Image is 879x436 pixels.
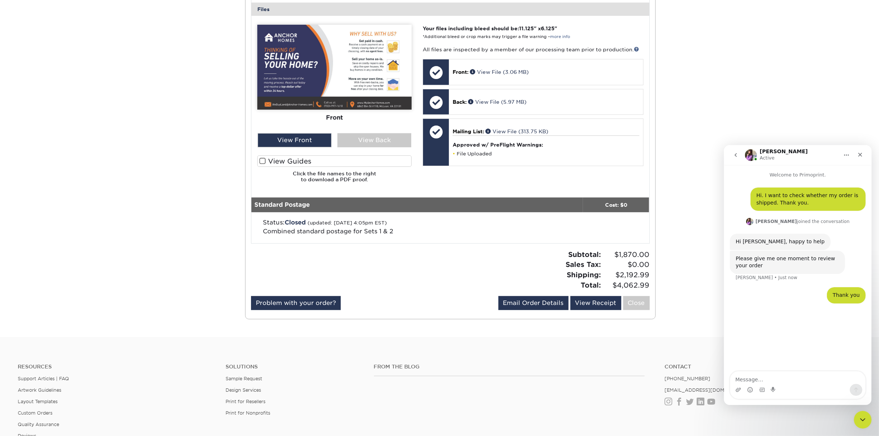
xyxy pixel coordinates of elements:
[374,364,645,370] h4: From the Blog
[453,142,639,148] h4: Approved w/ PreFlight Warnings:
[854,411,872,429] iframe: Intercom live chat
[257,171,412,189] h6: Click the file names to the right to download a PDF proof.
[251,3,649,16] div: Files
[470,69,529,75] a: View File (3.06 MB)
[453,69,468,75] span: Front:
[18,376,69,381] a: Support Articles | FAQ
[569,250,601,258] strong: Subtotal:
[18,410,52,416] a: Custom Orders
[453,128,484,134] span: Mailing List:
[251,296,341,310] a: Problem with your order?
[423,34,570,39] small: *Additional bleed or crop marks may trigger a file warning –
[485,128,548,134] a: View File (313.75 KB)
[257,155,412,167] label: View Guides
[541,25,554,31] span: 6.125
[453,151,639,157] li: File Uploaded
[550,34,570,39] a: more info
[18,422,59,427] a: Quality Assurance
[337,133,411,147] div: View Back
[226,410,270,416] a: Print for Nonprofits
[604,270,650,280] span: $2,192.99
[257,218,515,236] div: Status:
[453,99,467,105] span: Back:
[18,364,214,370] h4: Resources
[498,296,569,310] a: Email Order Details
[423,46,643,53] p: All files are inspected by a member of our processing team prior to production.
[308,220,387,226] small: (updated: [DATE] 4:05pm EST)
[423,25,557,31] strong: Your files including bleed should be: " x "
[724,145,872,405] iframe: Intercom live chat
[263,228,393,235] span: Combined standard postage for Sets 1 & 2
[468,99,526,105] a: View File (5.97 MB)
[605,202,627,208] strong: Cost: $0
[581,281,601,289] strong: Total:
[604,260,650,270] span: $0.00
[570,296,621,310] a: View Receipt
[226,364,363,370] h4: Solutions
[566,260,601,268] strong: Sales Tax:
[519,25,534,31] span: 11.125
[604,250,650,260] span: $1,870.00
[226,399,265,404] a: Print for Resellers
[18,387,61,393] a: Artwork Guidelines
[226,376,262,381] a: Sample Request
[665,364,861,370] a: Contact
[604,280,650,291] span: $4,062.99
[665,376,710,381] a: [PHONE_NUMBER]
[18,399,58,404] a: Layout Templates
[258,133,332,147] div: View Front
[254,201,310,208] strong: Standard Postage
[665,387,753,393] a: [EMAIL_ADDRESS][DOMAIN_NAME]
[226,387,261,393] a: Design Services
[623,296,650,310] a: Close
[257,110,412,126] div: Front
[567,271,601,279] strong: Shipping:
[285,219,306,226] span: Closed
